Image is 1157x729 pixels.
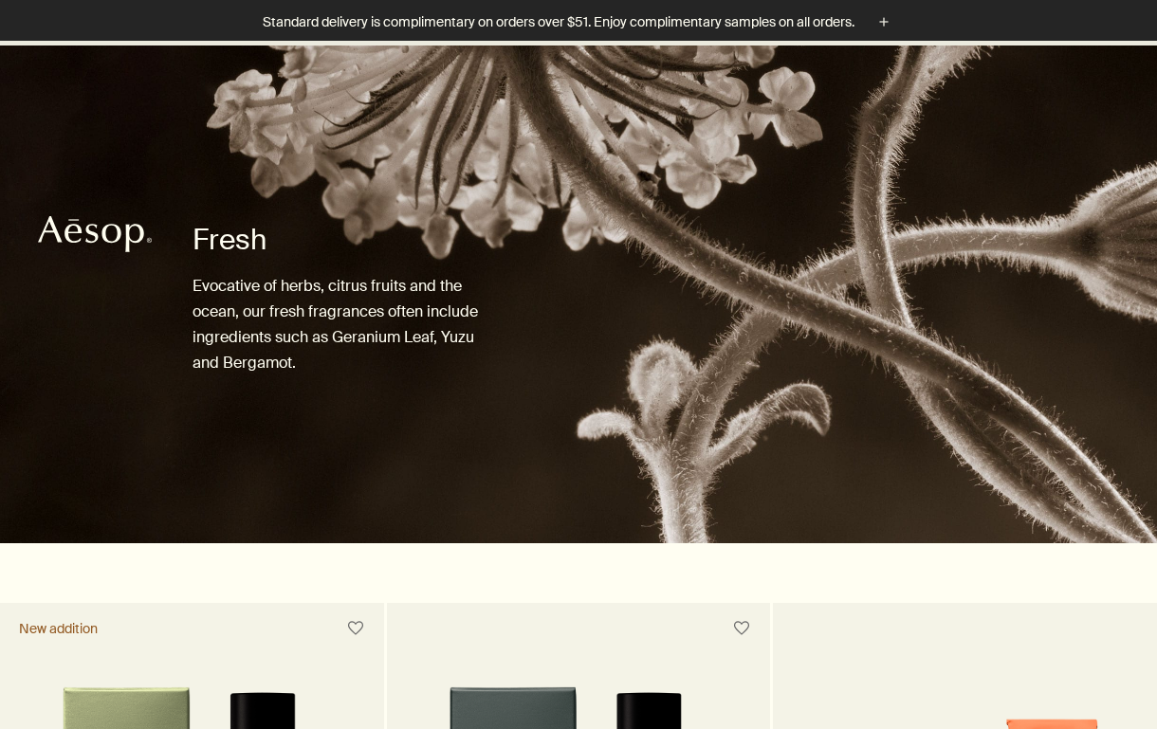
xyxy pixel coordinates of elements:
[725,611,759,646] button: Save to cabinet
[263,12,854,32] p: Standard delivery is complimentary on orders over $51. Enjoy complimentary samples on all orders.
[339,611,373,646] button: Save to cabinet
[19,620,98,637] div: New addition
[193,221,503,259] h1: Fresh
[263,11,894,33] button: Standard delivery is complimentary on orders over $51. Enjoy complimentary samples on all orders.
[193,273,503,376] p: Evocative of herbs, citrus fruits and the ocean, our fresh fragrances often include ingredients s...
[33,210,156,263] a: Aesop
[38,215,152,253] svg: Aesop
